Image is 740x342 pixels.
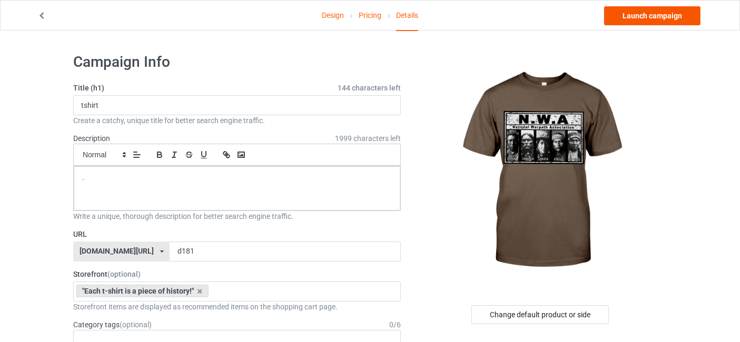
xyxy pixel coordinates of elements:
div: [DOMAIN_NAME][URL] [80,247,154,255]
div: Details [396,1,418,31]
a: Pricing [359,1,381,30]
div: "Each t-shirt is a piece of history!" [76,285,209,297]
div: Create a catchy, unique title for better search engine traffic. [73,115,401,126]
div: Write a unique, thorough description for better search engine traffic. [73,211,401,222]
span: 1999 characters left [335,133,401,144]
span: (optional) [107,270,141,278]
div: Change default product or side [471,305,609,324]
span: 144 characters left [338,83,401,93]
a: Design [322,1,344,30]
span: (optional) [120,320,152,329]
label: URL [73,229,401,239]
label: Description [73,134,110,143]
label: Title (h1) [73,83,401,93]
a: Launch campaign [604,6,700,25]
h1: Campaign Info [73,53,401,72]
label: Storefront [73,269,401,279]
label: Category tags [73,319,152,330]
div: 0 / 6 [389,319,401,330]
p: . [82,173,392,183]
div: Storefront items are displayed as recommended items on the shopping cart page. [73,301,401,312]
